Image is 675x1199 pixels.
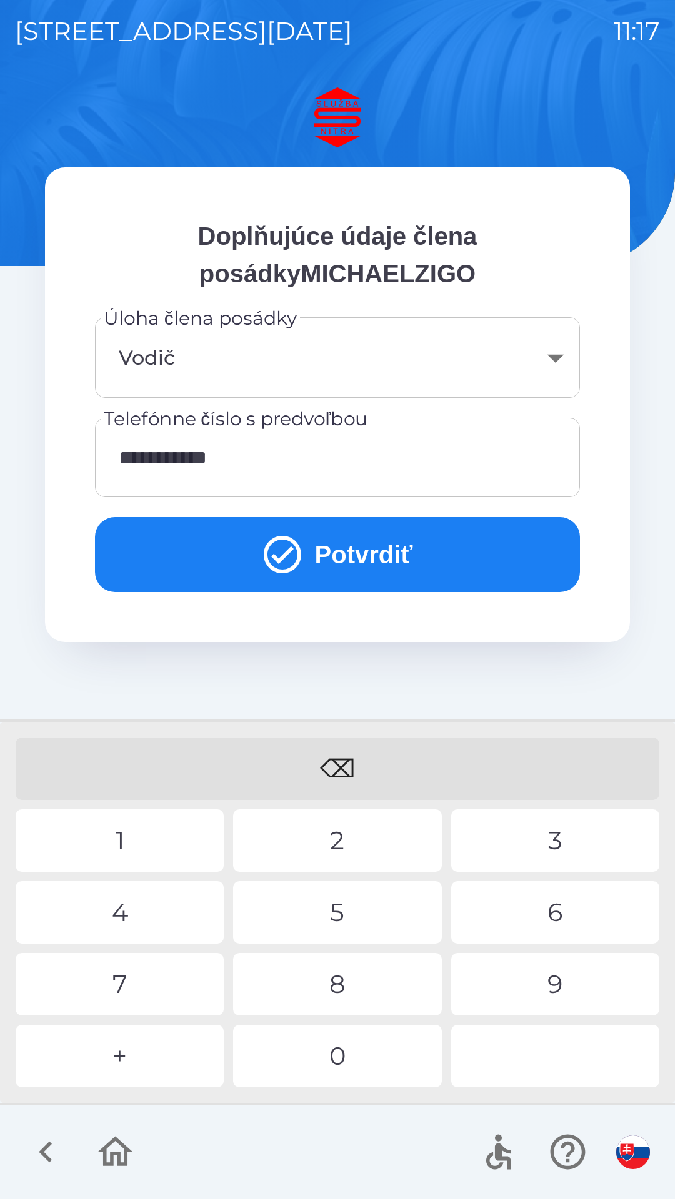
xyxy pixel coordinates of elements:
label: Úloha člena posádky [104,305,297,332]
label: Telefónne číslo s predvoľbou [104,405,368,432]
p: Doplňujúce údaje člena posádkyMICHAELZIGO [95,217,580,292]
button: Potvrdiť [95,517,580,592]
img: sk flag [616,1135,650,1169]
div: Vodič [110,332,565,383]
p: 11:17 [614,12,660,50]
img: Logo [45,87,630,147]
p: [STREET_ADDRESS][DATE] [15,12,352,50]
